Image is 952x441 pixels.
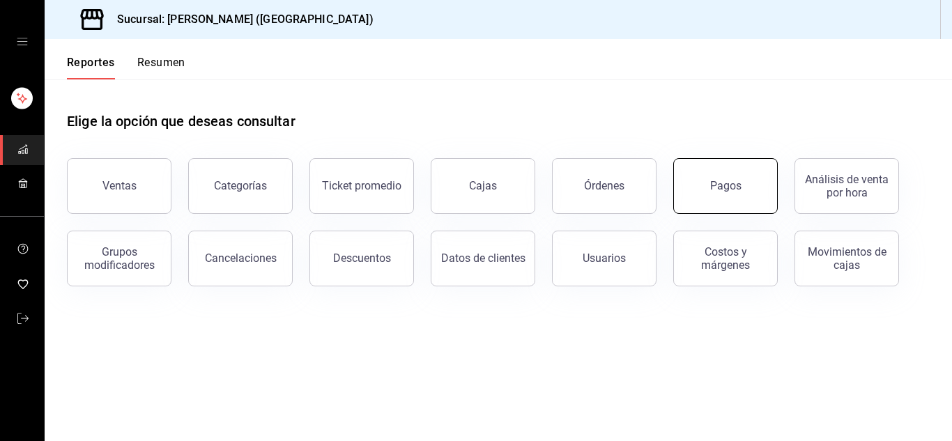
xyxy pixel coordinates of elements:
button: Descuentos [309,231,414,286]
h3: Sucursal: [PERSON_NAME] ([GEOGRAPHIC_DATA]) [106,11,374,28]
button: Usuarios [552,231,657,286]
div: Ticket promedio [322,179,401,192]
div: Categorías [214,179,267,192]
button: Ventas [67,158,171,214]
div: Grupos modificadores [76,245,162,272]
div: Cancelaciones [205,252,277,265]
button: Costos y márgenes [673,231,778,286]
button: Datos de clientes [431,231,535,286]
button: Resumen [137,56,185,79]
button: Categorías [188,158,293,214]
button: open drawer [17,36,28,47]
div: Costos y márgenes [682,245,769,272]
button: Grupos modificadores [67,231,171,286]
button: Cancelaciones [188,231,293,286]
div: Cajas [469,179,497,192]
div: Datos de clientes [441,252,525,265]
div: Movimientos de cajas [804,245,890,272]
button: Ticket promedio [309,158,414,214]
div: Descuentos [333,252,391,265]
button: Reportes [67,56,115,79]
button: Cajas [431,158,535,214]
button: Órdenes [552,158,657,214]
div: Usuarios [583,252,626,265]
div: Análisis de venta por hora [804,173,890,199]
div: Ventas [102,179,137,192]
button: Movimientos de cajas [794,231,899,286]
h1: Elige la opción que deseas consultar [67,111,295,132]
div: Órdenes [584,179,624,192]
div: Pagos [710,179,742,192]
div: navigation tabs [67,56,185,79]
button: Análisis de venta por hora [794,158,899,214]
button: Pagos [673,158,778,214]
